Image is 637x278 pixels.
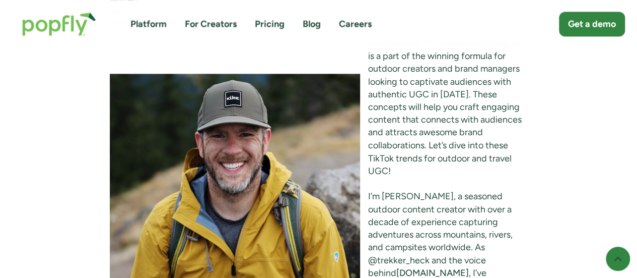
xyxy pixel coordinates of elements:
a: For Creators [185,18,237,30]
a: home [12,2,106,46]
div: Get a demo [568,18,616,30]
a: Pricing [255,18,285,30]
a: [DOMAIN_NAME] [396,267,468,278]
a: Get a demo [559,12,625,36]
a: Careers [339,18,372,30]
a: Blog [303,18,321,30]
a: Platform [130,18,167,30]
